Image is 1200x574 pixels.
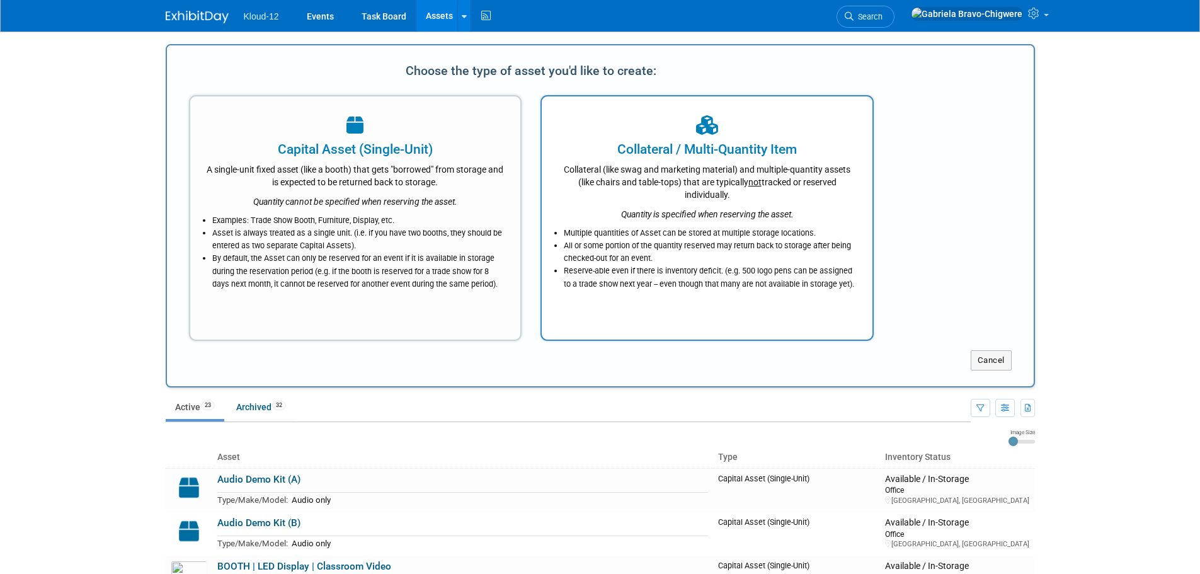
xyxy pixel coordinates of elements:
[713,512,881,556] td: Capital Asset (Single-Unit)
[885,474,1029,485] div: Available / In-Storage
[885,517,1029,529] div: Available / In-Storage
[227,395,295,419] a: Archived32
[288,493,708,507] td: Audio only
[564,265,857,290] li: Reserve-able even if there is inventory deficit. (e.g. 500 logo pens can be assigned to a trade s...
[171,517,207,545] img: Capital-Asset-Icon-2.png
[1009,428,1035,436] div: Image Size
[288,536,708,551] td: Audio only
[713,447,881,468] th: Type
[885,485,1029,495] div: Office
[272,401,286,410] span: 32
[253,197,457,207] i: Quantity cannot be specified when reserving the asset.
[217,517,300,529] a: Audio Demo Kit (B)
[212,447,713,468] th: Asset
[166,395,224,419] a: Active23
[885,561,1029,572] div: Available / In-Storage
[911,7,1023,21] img: Gabriela Bravo-Chigwere
[885,539,1029,549] div: [GEOGRAPHIC_DATA], [GEOGRAPHIC_DATA]
[212,214,505,227] li: Examples: Trade Show Booth, Furniture, Display, etc.
[201,401,215,410] span: 23
[837,6,894,28] a: Search
[885,529,1029,539] div: Office
[885,496,1029,505] div: [GEOGRAPHIC_DATA], [GEOGRAPHIC_DATA]
[212,252,505,290] li: By default, the Asset can only be reserved for an event if it is available in storage during the ...
[217,474,300,485] a: Audio Demo Kit (A)
[971,350,1012,370] button: Cancel
[189,59,874,83] div: Choose the type of asset you'd like to create:
[557,159,857,201] div: Collateral (like swag and marketing material) and multiple-quantity assets (like chairs and table...
[217,561,391,572] a: BOOTH | LED Display | Classroom Video
[206,159,505,188] div: A single-unit fixed asset (like a booth) that gets "borrowed" from storage and is expected to be ...
[557,140,857,159] div: Collateral / Multi-Quantity Item
[244,11,279,21] span: Kloud-12
[713,468,881,512] td: Capital Asset (Single-Unit)
[212,227,505,252] li: Asset is always treated as a single unit. (i.e. if you have two booths, they should be entered as...
[564,239,857,265] li: All or some portion of the quantity reserved may return back to storage after being checked-out f...
[748,177,762,187] span: not
[217,536,288,551] td: Type/Make/Model:
[166,11,229,23] img: ExhibitDay
[217,493,288,507] td: Type/Make/Model:
[854,12,883,21] span: Search
[621,209,794,219] i: Quantity is specified when reserving the asset.
[206,140,505,159] div: Capital Asset (Single-Unit)
[171,474,207,502] img: Capital-Asset-Icon-2.png
[564,227,857,239] li: Multiple quantities of Asset can be stored at multiple storage locations.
